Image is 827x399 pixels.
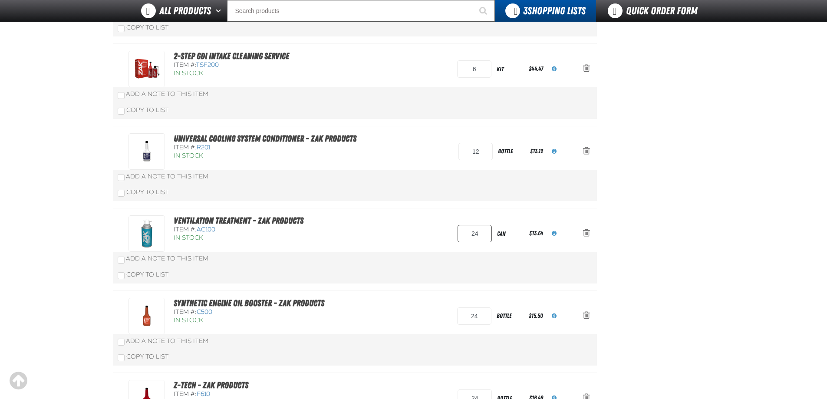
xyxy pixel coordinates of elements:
[126,337,208,345] span: Add a Note to This Item
[529,65,543,72] span: $44.47
[9,371,28,390] div: Scroll to the top
[491,306,527,326] div: bottle
[530,148,543,155] span: $13.12
[118,174,125,181] input: Add a Note to This Item
[174,390,337,399] div: Item #:
[174,317,337,325] div: In Stock
[576,307,597,326] button: Action Remove Synthetic Engine Oil Booster - ZAK Products from ShoppingPS710
[159,3,211,19] span: All Products
[118,272,125,279] input: Copy To List
[126,90,208,98] span: Add a Note to This Item
[126,173,208,180] span: Add a Note to This Item
[576,224,597,243] button: Action Remove Ventilation Treatment - ZAK Products from ShoppingPS710
[529,230,543,237] span: $13.64
[529,312,543,319] span: $15.50
[458,225,492,242] input: Product Quantity
[118,257,125,264] input: Add a Note to This Item
[523,5,527,17] strong: 3
[126,255,208,262] span: Add a Note to This Item
[118,271,169,278] label: Copy To List
[492,224,527,244] div: can
[118,353,169,360] label: Copy To List
[174,133,356,144] a: Universal Cooling System Conditioner - ZAK Products
[174,215,303,226] a: Ventilation Treatment - ZAK Products
[197,390,210,398] span: F610
[174,152,356,160] div: In Stock
[576,142,597,161] button: Action Remove Universal Cooling System Conditioner - ZAK Products from ShoppingPS710
[118,25,125,32] input: Copy To List
[197,144,211,151] span: R201
[118,339,125,346] input: Add a Note to This Item
[197,308,212,316] span: C500
[118,24,169,31] label: Copy To List
[118,92,125,99] input: Add a Note to This Item
[118,354,125,361] input: Copy To List
[118,190,125,197] input: Copy To List
[197,226,215,233] span: AC100
[174,226,337,234] div: Item #:
[118,108,125,115] input: Copy To List
[545,59,563,79] button: View All Prices for TSF200
[493,142,528,161] div: bottle
[174,51,289,61] a: 2-Step GDI Intake Cleaning Service
[458,143,493,160] input: Product Quantity
[457,307,491,325] input: Product Quantity
[545,142,563,161] button: View All Prices for R201
[523,5,586,17] span: Shopping Lists
[545,224,563,243] button: View All Prices for AC100
[196,61,219,69] span: TSF200
[174,69,337,78] div: In Stock
[174,380,248,390] a: Z-Tech - ZAK Products
[545,307,563,326] button: View All Prices for C500
[174,61,337,69] div: Item #:
[118,106,169,114] label: Copy To List
[174,234,337,242] div: In Stock
[491,59,527,79] div: kit
[576,59,597,79] button: Action Remove 2-Step GDI Intake Cleaning Service from ShoppingPS710
[457,60,491,78] input: Product Quantity
[174,308,337,317] div: Item #:
[174,144,356,152] div: Item #:
[118,188,169,196] label: Copy To List
[174,298,324,308] a: Synthetic Engine Oil Booster - ZAK Products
